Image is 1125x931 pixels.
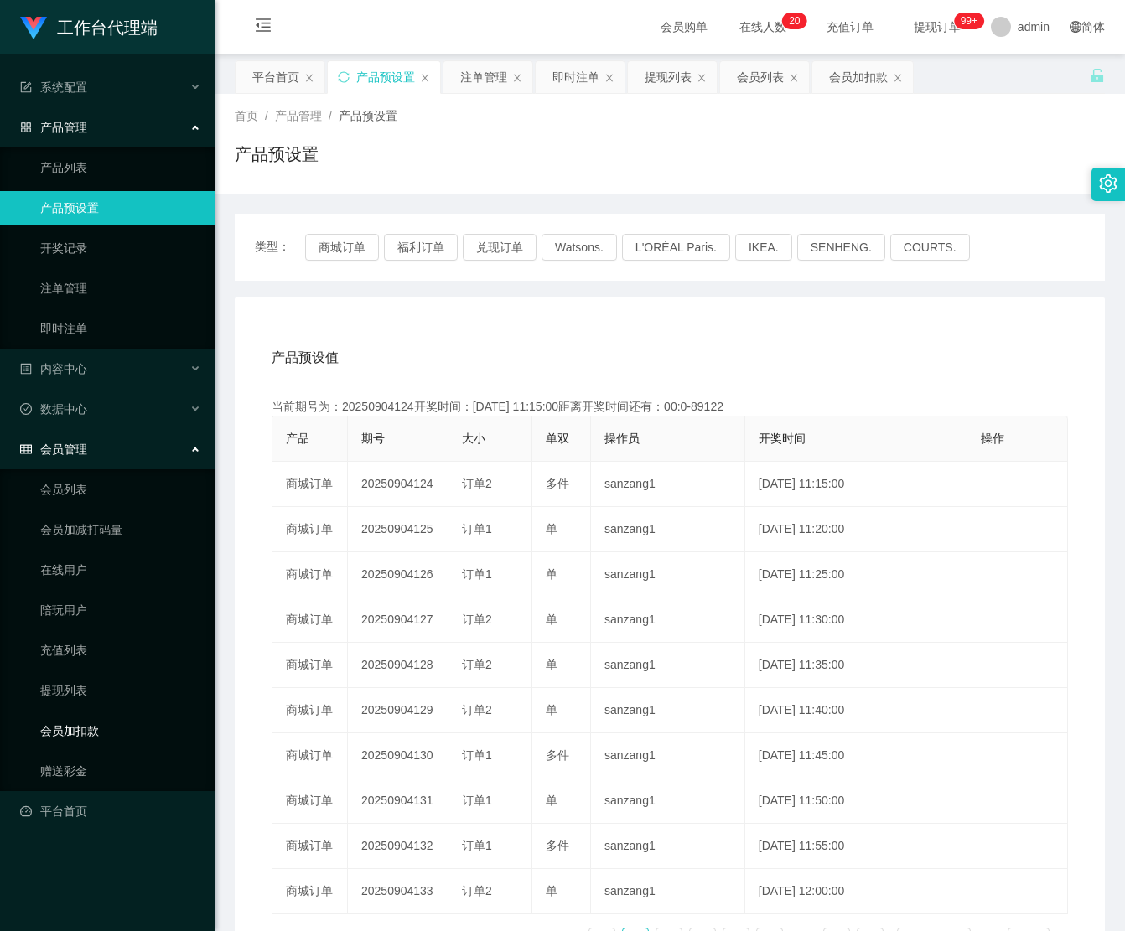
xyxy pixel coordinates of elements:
[272,348,339,368] span: 产品预设值
[905,21,969,33] span: 提现订单
[745,507,968,552] td: [DATE] 11:20:00
[981,432,1004,445] span: 操作
[20,81,32,93] i: 图标: form
[1090,68,1105,83] i: 图标: unlock
[591,688,745,733] td: sanzang1
[546,522,557,535] span: 单
[20,17,47,40] img: logo.9652507e.png
[272,462,348,507] td: 商城订单
[604,73,614,83] i: 图标: close
[348,507,448,552] td: 20250904125
[57,1,158,54] h1: 工作台代理端
[463,234,537,261] button: 兑现订单
[235,1,292,54] i: 图标: menu-fold
[542,234,617,261] button: Watsons.
[329,109,332,122] span: /
[40,312,201,345] a: 即时注单
[40,191,201,225] a: 产品预设置
[462,884,492,897] span: 订单2
[546,794,557,807] span: 单
[348,462,448,507] td: 20250904124
[546,432,569,445] span: 单双
[546,703,557,716] span: 单
[272,552,348,597] td: 商城订单
[1099,174,1117,193] i: 图标: setting
[286,432,309,445] span: 产品
[622,234,730,261] button: L'ORÉAL Paris.
[20,121,87,134] span: 产品管理
[795,13,801,29] p: 0
[591,869,745,914] td: sanzang1
[737,61,784,93] div: 会员列表
[20,443,32,455] i: 图标: table
[40,231,201,265] a: 开奖记录
[546,884,557,897] span: 单
[462,613,492,626] span: 订单2
[460,61,507,93] div: 注单管理
[462,839,492,852] span: 订单1
[591,643,745,688] td: sanzang1
[339,109,397,122] span: 产品预设置
[20,122,32,133] i: 图标: appstore-o
[272,869,348,914] td: 商城订单
[546,567,557,581] span: 单
[462,748,492,762] span: 订单1
[348,597,448,643] td: 20250904127
[272,688,348,733] td: 商城订单
[818,21,882,33] span: 充值订单
[462,658,492,671] span: 订单2
[797,234,885,261] button: SENHENG.
[272,824,348,869] td: 商城订单
[304,73,314,83] i: 图标: close
[512,73,522,83] i: 图标: close
[893,73,903,83] i: 图标: close
[591,778,745,824] td: sanzang1
[272,507,348,552] td: 商城订单
[591,507,745,552] td: sanzang1
[40,151,201,184] a: 产品列表
[1070,21,1081,33] i: 图标: global
[591,552,745,597] td: sanzang1
[40,674,201,707] a: 提现列表
[40,634,201,667] a: 充值列表
[604,432,640,445] span: 操作员
[745,643,968,688] td: [DATE] 11:35:00
[20,362,87,375] span: 内容中心
[782,13,806,29] sup: 20
[40,593,201,627] a: 陪玩用户
[338,71,350,83] i: 图标: sync
[462,432,485,445] span: 大小
[252,61,299,93] div: 平台首页
[235,142,319,167] h1: 产品预设置
[361,432,385,445] span: 期号
[697,73,707,83] i: 图标: close
[348,824,448,869] td: 20250904132
[591,733,745,778] td: sanzang1
[745,733,968,778] td: [DATE] 11:45:00
[789,13,795,29] p: 2
[40,513,201,546] a: 会员加减打码量
[546,658,557,671] span: 单
[40,553,201,587] a: 在线用户
[591,597,745,643] td: sanzang1
[272,778,348,824] td: 商城订单
[235,109,258,122] span: 首页
[20,363,32,375] i: 图标: profile
[745,552,968,597] td: [DATE] 11:25:00
[462,522,492,535] span: 订单1
[272,398,1068,416] div: 当前期号为：20250904124开奖时间：[DATE] 11:15:00距离开奖时间还有：00:0-89122
[591,462,745,507] td: sanzang1
[272,597,348,643] td: 商城订单
[265,109,268,122] span: /
[546,613,557,626] span: 单
[552,61,599,93] div: 即时注单
[645,61,692,93] div: 提现列表
[40,754,201,788] a: 赠送彩金
[348,688,448,733] td: 20250904129
[20,403,32,415] i: 图标: check-circle-o
[20,794,201,828] a: 图标: dashboard平台首页
[745,778,968,824] td: [DATE] 11:50:00
[789,73,799,83] i: 图标: close
[305,234,379,261] button: 商城订单
[20,20,158,34] a: 工作台代理端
